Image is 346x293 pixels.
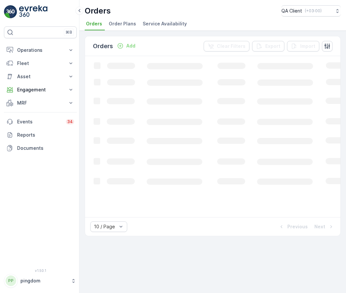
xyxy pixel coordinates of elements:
[126,43,135,49] p: Add
[277,223,308,231] button: Previous
[20,277,68,284] p: pingdom
[17,118,62,125] p: Events
[252,41,284,51] button: Export
[281,8,302,14] p: QA Client
[314,223,325,230] p: Next
[281,5,341,16] button: QA Client(+03:00)
[17,73,64,80] p: Asset
[93,42,113,51] p: Orders
[4,57,77,70] button: Fleet
[4,96,77,110] button: MRF
[4,269,77,273] span: v 1.50.1
[17,86,64,93] p: Engagement
[85,6,111,16] p: Orders
[17,60,64,67] p: Fleet
[287,41,319,51] button: Import
[204,41,249,51] button: Clear Filters
[300,43,315,49] p: Import
[4,5,17,18] img: logo
[4,274,77,288] button: PPpingdom
[66,30,72,35] p: ⌘B
[17,100,64,106] p: MRF
[6,276,16,286] div: PP
[17,145,74,151] p: Documents
[314,223,335,231] button: Next
[287,223,308,230] p: Previous
[305,8,322,14] p: ( +03:00 )
[17,47,64,53] p: Operations
[143,20,187,27] span: Service Availability
[114,42,138,50] button: Add
[17,132,74,138] p: Reports
[109,20,136,27] span: Order Plans
[86,20,102,27] span: Orders
[67,119,73,124] p: 34
[4,44,77,57] button: Operations
[4,115,77,128] a: Events34
[4,142,77,155] a: Documents
[4,70,77,83] button: Asset
[265,43,280,49] p: Export
[4,83,77,96] button: Engagement
[19,5,47,18] img: logo_light-DOdMpM7g.png
[4,128,77,142] a: Reports
[217,43,245,49] p: Clear Filters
